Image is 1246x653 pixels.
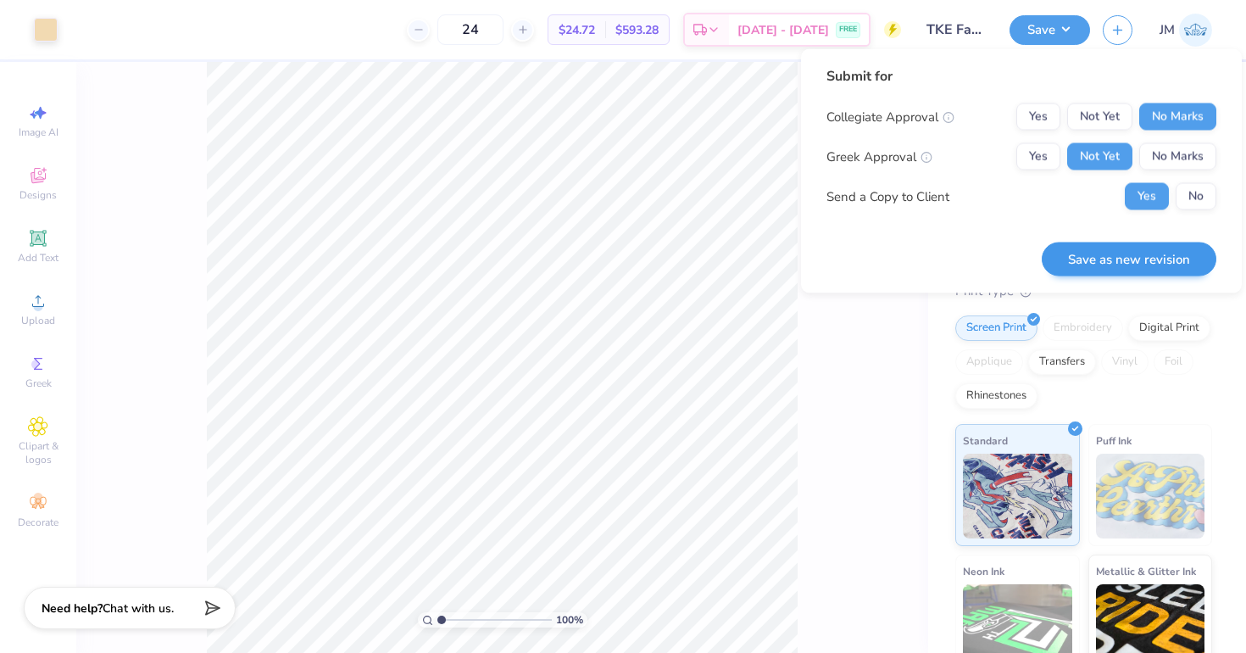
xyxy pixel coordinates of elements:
[437,14,503,45] input: – –
[826,107,954,126] div: Collegiate Approval
[1067,103,1132,131] button: Not Yet
[1042,242,1216,276] button: Save as new revision
[1101,349,1149,375] div: Vinyl
[1016,143,1060,170] button: Yes
[1016,103,1060,131] button: Yes
[839,24,857,36] span: FREE
[19,126,58,139] span: Image AI
[103,600,174,617] span: Chat with us.
[1139,143,1216,170] button: No Marks
[18,251,58,265] span: Add Text
[955,315,1037,341] div: Screen Print
[1067,143,1132,170] button: Not Yet
[42,600,103,617] strong: Need help?
[826,147,932,166] div: Greek Approval
[1096,454,1205,539] img: Puff Ink
[963,454,1072,539] img: Standard
[18,516,58,529] span: Decorate
[955,349,1023,375] div: Applique
[826,66,1216,87] div: Submit for
[8,439,68,466] span: Clipart & logos
[1179,14,1212,47] img: Jordyn Miller
[914,13,997,47] input: Untitled Design
[826,187,949,206] div: Send a Copy to Client
[19,188,57,202] span: Designs
[1010,15,1090,45] button: Save
[1160,14,1212,47] a: JM
[955,383,1037,409] div: Rhinestones
[1176,183,1216,210] button: No
[556,612,583,628] span: 100 %
[21,314,55,327] span: Upload
[737,21,829,39] span: [DATE] - [DATE]
[25,377,52,390] span: Greek
[1139,103,1216,131] button: No Marks
[1096,562,1196,580] span: Metallic & Glitter Ink
[963,432,1008,449] span: Standard
[559,21,595,39] span: $24.72
[1043,315,1123,341] div: Embroidery
[1128,315,1210,341] div: Digital Print
[1154,349,1193,375] div: Foil
[615,21,659,39] span: $593.28
[1096,432,1132,449] span: Puff Ink
[1125,183,1169,210] button: Yes
[963,562,1004,580] span: Neon Ink
[1028,349,1096,375] div: Transfers
[1160,20,1175,40] span: JM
